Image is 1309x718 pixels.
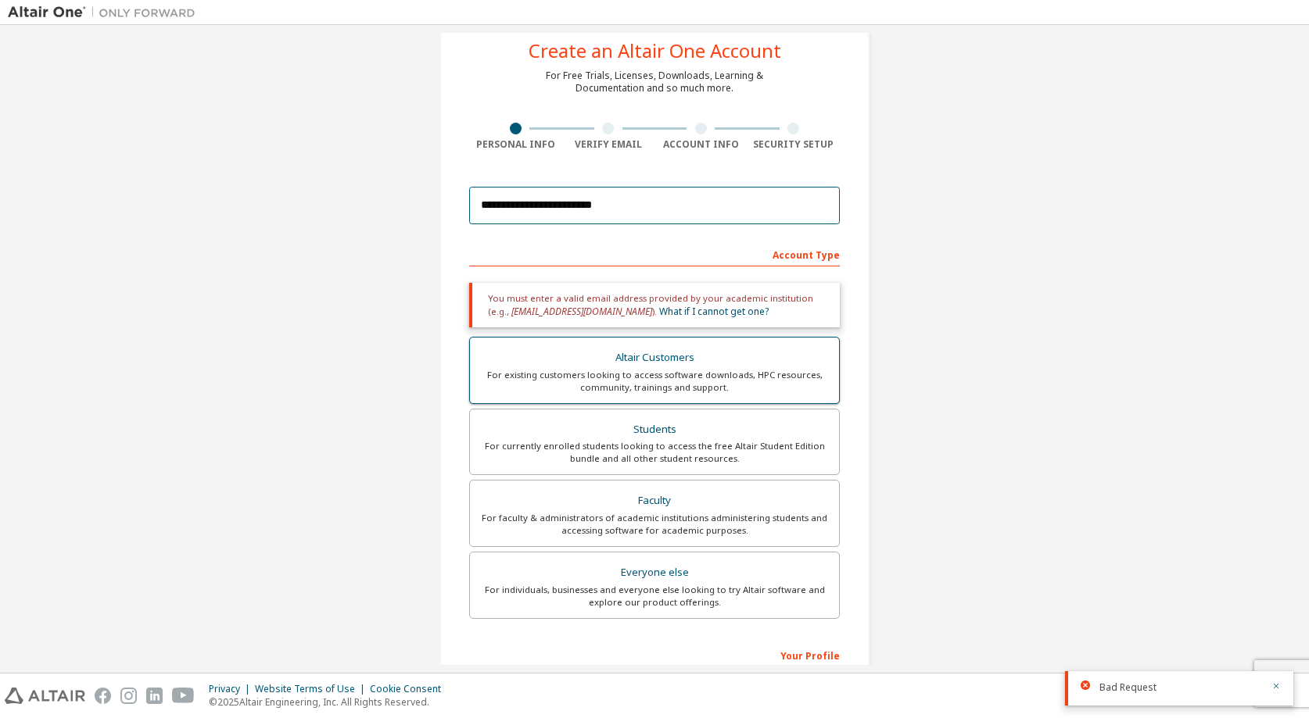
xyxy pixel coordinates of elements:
img: Altair One [8,5,203,20]
img: instagram.svg [120,688,137,704]
div: Security Setup [748,138,841,151]
span: Bad Request [1099,681,1157,694]
div: For existing customers looking to access software downloads, HPC resources, community, trainings ... [479,369,830,394]
div: Verify Email [562,138,655,151]
div: Create an Altair One Account [529,41,781,60]
div: For currently enrolled students looking to access the free Altair Student Edition bundle and all ... [479,440,830,465]
span: [EMAIL_ADDRESS][DOMAIN_NAME] [511,305,652,318]
div: Students [479,419,830,441]
img: youtube.svg [172,688,195,704]
div: Everyone else [479,562,830,584]
div: Faculty [479,490,830,512]
div: Personal Info [469,138,562,151]
div: You must enter a valid email address provided by your academic institution (e.g., ). [469,283,840,327]
div: Your Profile [469,642,840,667]
div: Account Type [469,241,840,266]
div: Privacy [209,683,255,695]
div: For faculty & administrators of academic institutions administering students and accessing softwa... [479,512,830,537]
a: What if I cannot get one? [659,305,769,318]
img: linkedin.svg [146,688,163,704]
img: altair_logo.svg [5,688,85,704]
div: Altair Customers [479,347,830,369]
img: facebook.svg [95,688,111,704]
div: Account Info [654,138,748,151]
div: For individuals, businesses and everyone else looking to try Altair software and explore our prod... [479,584,830,609]
p: © 2025 Altair Engineering, Inc. All Rights Reserved. [209,695,450,709]
div: Cookie Consent [370,683,450,695]
div: For Free Trials, Licenses, Downloads, Learning & Documentation and so much more. [546,70,763,95]
div: Website Terms of Use [255,683,370,695]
